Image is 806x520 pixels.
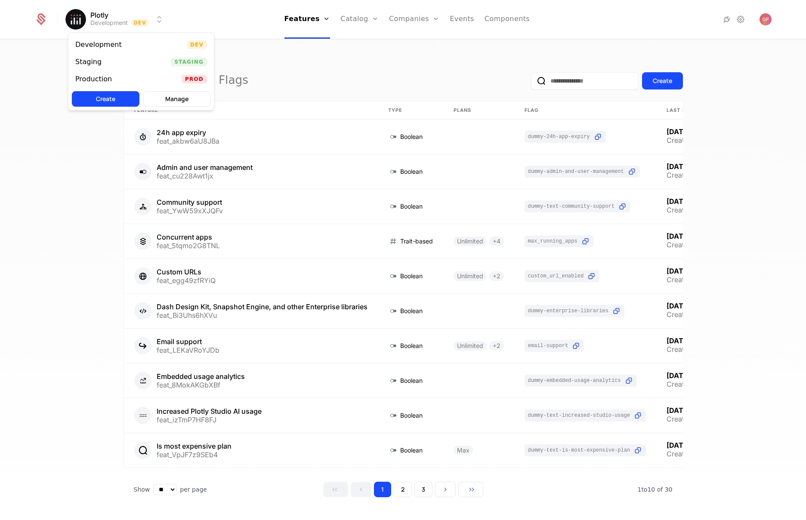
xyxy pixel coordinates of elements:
[143,91,210,107] button: Manage
[182,75,207,83] span: Prod
[75,58,102,65] div: Staging
[171,58,207,66] span: Staging
[72,91,139,107] button: Create
[75,76,112,83] div: Production
[68,32,214,111] div: Select environment
[187,40,207,49] span: Dev
[75,41,122,48] div: Development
